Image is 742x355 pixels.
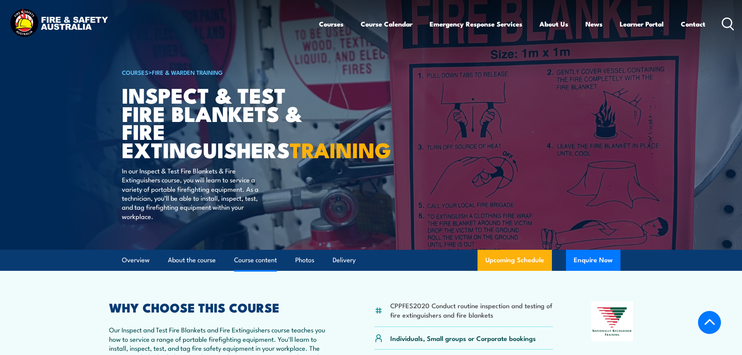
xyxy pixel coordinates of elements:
[333,250,356,270] a: Delivery
[591,302,633,341] img: Nationally Recognised Training logo.
[430,14,522,34] a: Emergency Response Services
[122,67,314,77] h6: >
[122,166,264,221] p: In our Inspect & Test Fire Blankets & Fire Extinguishers course, you will learn to service a vari...
[566,250,620,271] button: Enquire Now
[234,250,277,270] a: Course content
[478,250,552,271] a: Upcoming Schedule
[390,334,536,343] p: Individuals, Small groups or Corporate bookings
[390,301,553,319] li: CPPFES2020 Conduct routine inspection and testing of fire extinguishers and fire blankets
[290,133,391,165] strong: TRAINING
[122,250,150,270] a: Overview
[168,250,216,270] a: About the course
[295,250,314,270] a: Photos
[585,14,603,34] a: News
[122,68,148,76] a: COURSES
[122,86,314,159] h1: Inspect & Test Fire Blankets & Fire Extinguishers
[361,14,412,34] a: Course Calendar
[109,302,337,313] h2: WHY CHOOSE THIS COURSE
[681,14,705,34] a: Contact
[539,14,568,34] a: About Us
[319,14,344,34] a: Courses
[620,14,664,34] a: Learner Portal
[152,68,223,76] a: Fire & Warden Training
